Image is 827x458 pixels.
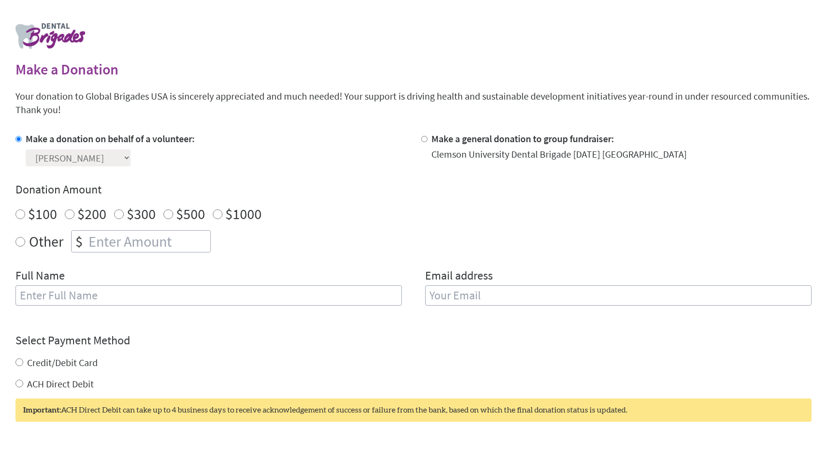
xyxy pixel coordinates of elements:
[87,231,210,252] input: Enter Amount
[431,148,687,161] div: Clemson University Dental Brigade [DATE] [GEOGRAPHIC_DATA]
[15,23,85,49] img: logo-dental.png
[15,399,812,422] div: ACH Direct Debit can take up to 4 business days to receive acknowledgement of success or failure ...
[425,268,493,285] label: Email address
[127,205,156,223] label: $300
[27,356,98,369] label: Credit/Debit Card
[27,378,94,390] label: ACH Direct Debit
[425,285,812,306] input: Your Email
[15,268,65,285] label: Full Name
[28,205,57,223] label: $100
[431,133,614,145] label: Make a general donation to group fundraiser:
[15,182,812,197] h4: Donation Amount
[29,230,63,252] label: Other
[15,285,402,306] input: Enter Full Name
[176,205,205,223] label: $500
[15,60,812,78] h2: Make a Donation
[15,333,812,348] h4: Select Payment Method
[23,406,61,414] strong: Important:
[72,231,87,252] div: $
[26,133,195,145] label: Make a donation on behalf of a volunteer:
[225,205,262,223] label: $1000
[15,89,812,117] p: Your donation to Global Brigades USA is sincerely appreciated and much needed! Your support is dr...
[77,205,106,223] label: $200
